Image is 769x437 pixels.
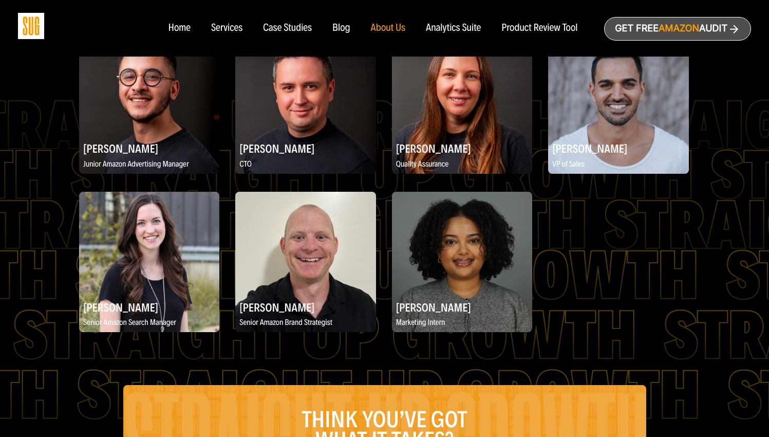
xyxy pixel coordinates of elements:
[392,33,533,174] img: Viktoriia Komarova, Quality Assurance
[426,23,481,34] a: Analytics Suite
[548,158,689,171] p: VP of Sales
[392,297,533,317] h2: [PERSON_NAME]
[79,158,220,171] p: Junior Amazon Advertising Manager
[392,192,533,333] img: Hanna Tekle, Marketing Intern
[392,158,533,171] p: Quality Assurance
[79,297,220,317] h2: [PERSON_NAME]
[18,13,44,39] img: Sug
[235,158,376,171] p: CTO
[548,33,689,174] img: Jeff Siddiqi, VP of Sales
[263,23,312,34] a: Case Studies
[235,192,376,333] img: Kortney Kay, Senior Amazon Brand Strategist
[371,23,406,34] a: About Us
[79,192,220,333] img: Rene Crandall, Senior Amazon Search Manager
[235,317,376,330] p: Senior Amazon Brand Strategist
[235,33,376,174] img: Konstantin Komarov, CTO
[392,317,533,330] p: Marketing Intern
[548,138,689,158] h2: [PERSON_NAME]
[332,23,350,34] a: Blog
[168,23,190,34] a: Home
[501,23,577,34] a: Product Review Tool
[211,23,242,34] a: Services
[235,297,376,317] h2: [PERSON_NAME]
[235,138,376,158] h2: [PERSON_NAME]
[392,138,533,158] h2: [PERSON_NAME]
[604,17,751,41] a: Get freeAmazonAudit
[79,33,220,174] img: Kevin Bradberry, Junior Amazon Advertising Manager
[659,23,699,34] span: Amazon
[79,317,220,330] p: Senior Amazon Search Manager
[79,138,220,158] h2: [PERSON_NAME]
